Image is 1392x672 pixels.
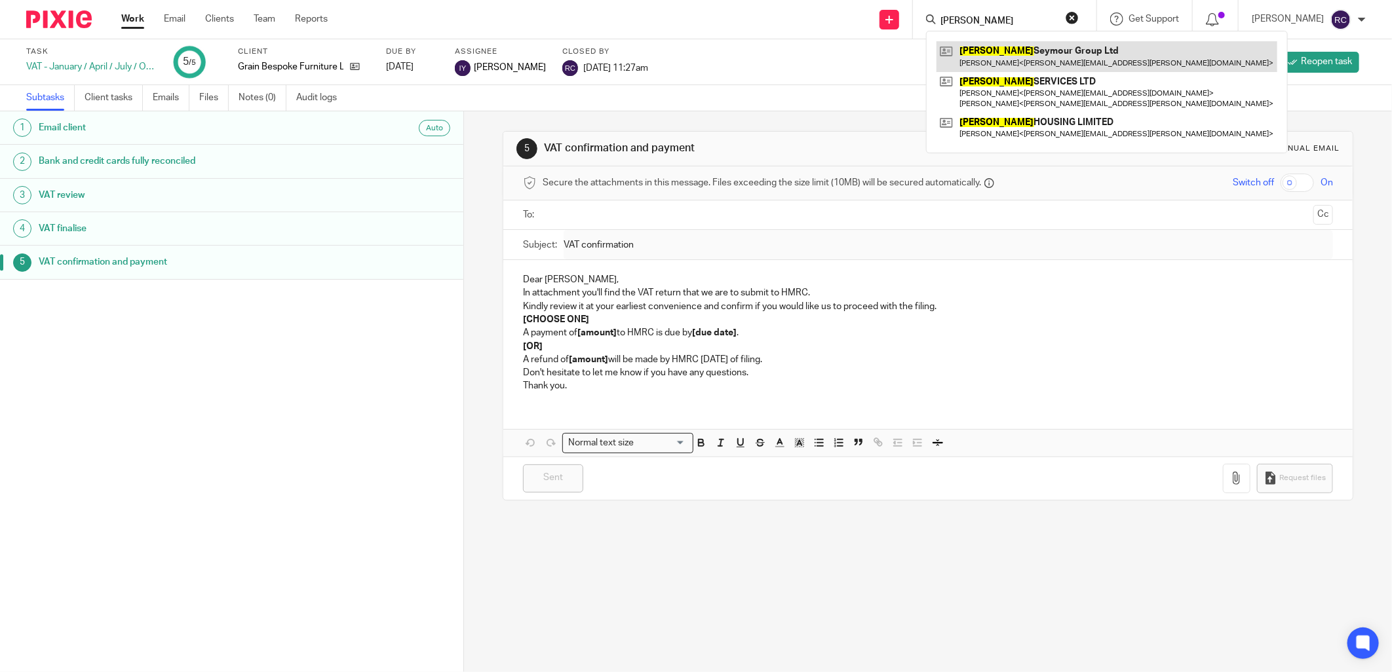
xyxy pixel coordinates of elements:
label: Due by [386,47,438,57]
a: Audit logs [296,85,347,111]
label: Subject: [523,238,557,252]
div: VAT - January / April / July / October [26,60,157,73]
div: 5 [516,138,537,159]
p: A payment of to HMRC is due by . [523,326,1333,339]
h1: Email client [39,118,313,138]
h1: VAT finalise [39,219,313,238]
label: Client [238,47,370,57]
a: Email [164,12,185,26]
label: Closed by [562,47,648,57]
div: 3 [13,186,31,204]
img: svg%3E [562,60,578,76]
a: Notes (0) [239,85,286,111]
span: [PERSON_NAME] [474,61,546,74]
a: Work [121,12,144,26]
p: Kindly review it at your earliest convenience and confirm if you would like us to proceed with th... [523,300,1333,313]
span: Reopen task [1301,55,1352,68]
span: Request files [1279,473,1326,483]
a: Reports [295,12,328,26]
div: 2 [13,153,31,171]
img: svg%3E [1330,9,1351,30]
p: A refund of will be made by HMRC [DATE] of filing. [523,353,1333,366]
strong: [CHOOSE ONE] [523,315,589,324]
p: Dear [PERSON_NAME], [523,273,1333,286]
h1: VAT confirmation and payment [545,141,956,155]
a: Client tasks [85,85,143,111]
div: [DATE] [386,60,438,73]
img: Pixie [26,10,92,28]
span: [DATE] 11:27am [583,63,648,72]
p: Don't hesitate to let me know if you have any questions. [523,366,1333,379]
div: 4 [13,219,31,238]
div: 5 [13,253,31,272]
p: [PERSON_NAME] [1252,12,1324,26]
label: Assignee [455,47,546,57]
h1: VAT confirmation and payment [39,252,313,272]
span: Switch off [1233,176,1274,189]
span: On [1321,176,1333,189]
button: Clear [1066,11,1079,24]
small: /5 [189,59,196,66]
label: To: [523,208,537,221]
div: Search for option [562,433,693,453]
input: Sent [523,464,583,493]
a: Reopen task [1281,52,1359,73]
a: Files [199,85,229,111]
strong: [due date] [692,328,737,337]
div: Auto [419,120,450,136]
a: Team [254,12,275,26]
div: Manual email [1275,143,1340,154]
h1: VAT review [39,185,313,205]
button: Request files [1257,464,1333,493]
span: Secure the attachments in this message. Files exceeding the size limit (10MB) will be secured aut... [543,176,981,189]
a: Subtasks [26,85,75,111]
a: Emails [153,85,189,111]
div: 1 [13,119,31,137]
p: In attachment you'll find the VAT return that we are to submit to HMRC. [523,286,1333,299]
img: svg%3E [455,60,471,76]
strong: [amount] [577,328,617,337]
input: Search [939,16,1057,28]
label: Task [26,47,157,57]
button: Cc [1313,205,1333,225]
input: Search for option [638,436,686,450]
strong: [OR] [523,342,543,351]
strong: [amount] [569,355,608,364]
p: Grain Bespoke Furniture Ltd [238,60,343,73]
h1: Bank and credit cards fully reconciled [39,151,313,171]
div: 5 [183,54,196,69]
p: Thank you. [523,379,1333,392]
a: Clients [205,12,234,26]
span: Normal text size [566,436,637,450]
span: Get Support [1129,14,1179,24]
